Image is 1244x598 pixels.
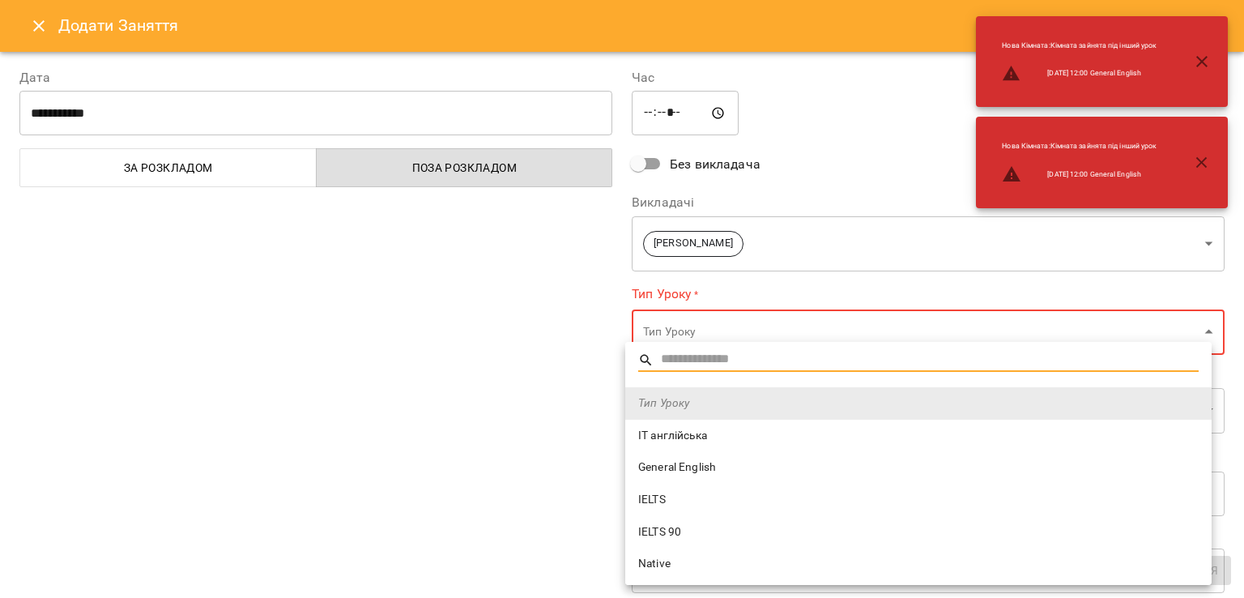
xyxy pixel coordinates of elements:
[638,428,1199,444] span: ІТ англійська
[989,158,1169,190] li: [DATE] 12:00 General English
[638,556,1199,572] span: Native
[989,58,1169,90] li: [DATE] 12:00 General English
[638,492,1199,508] span: IELTS
[638,395,1199,412] span: Тип Уроку
[989,34,1169,58] li: Нова Кімната : Кімната зайнята під інший урок
[638,459,1199,476] span: General English
[989,135,1169,158] li: Нова Кімната : Кімната зайнята під інший урок
[638,524,1199,540] span: IELTS 90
